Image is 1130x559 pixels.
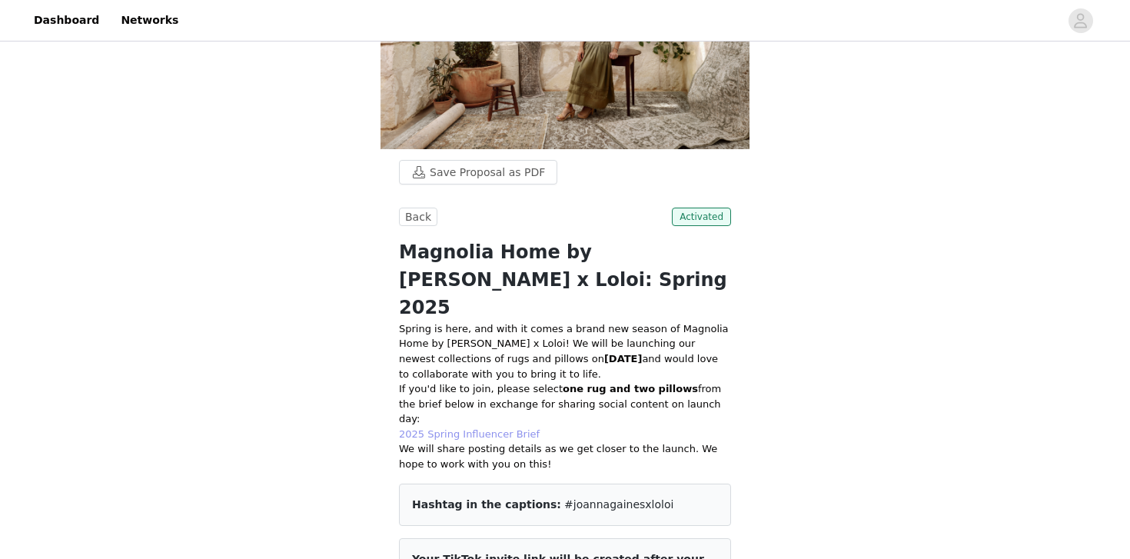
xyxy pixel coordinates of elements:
[399,381,731,427] p: If you'd like to join, please select from the brief below in exchange for sharing social content ...
[111,3,188,38] a: Networks
[563,383,698,394] strong: one rug and two pillows
[399,238,731,321] h1: Magnolia Home by [PERSON_NAME] x Loloi: Spring 2025
[399,321,731,381] p: Spring is here, and with it comes a brand new season of Magnolia Home by [PERSON_NAME] x Loloi! W...
[25,3,108,38] a: Dashboard
[1073,8,1088,33] div: avatar
[399,428,540,440] a: 2025 Spring Influencer Brief
[604,353,642,364] strong: [DATE]
[672,208,731,226] span: Activated
[412,498,561,511] span: Hashtag in the captions:
[399,208,437,226] button: Back
[564,498,673,511] span: #joannagainesxloloi
[399,160,557,185] button: Save Proposal as PDF
[399,441,731,471] p: We will share posting details as we get closer to the launch. We hope to work with you on this!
